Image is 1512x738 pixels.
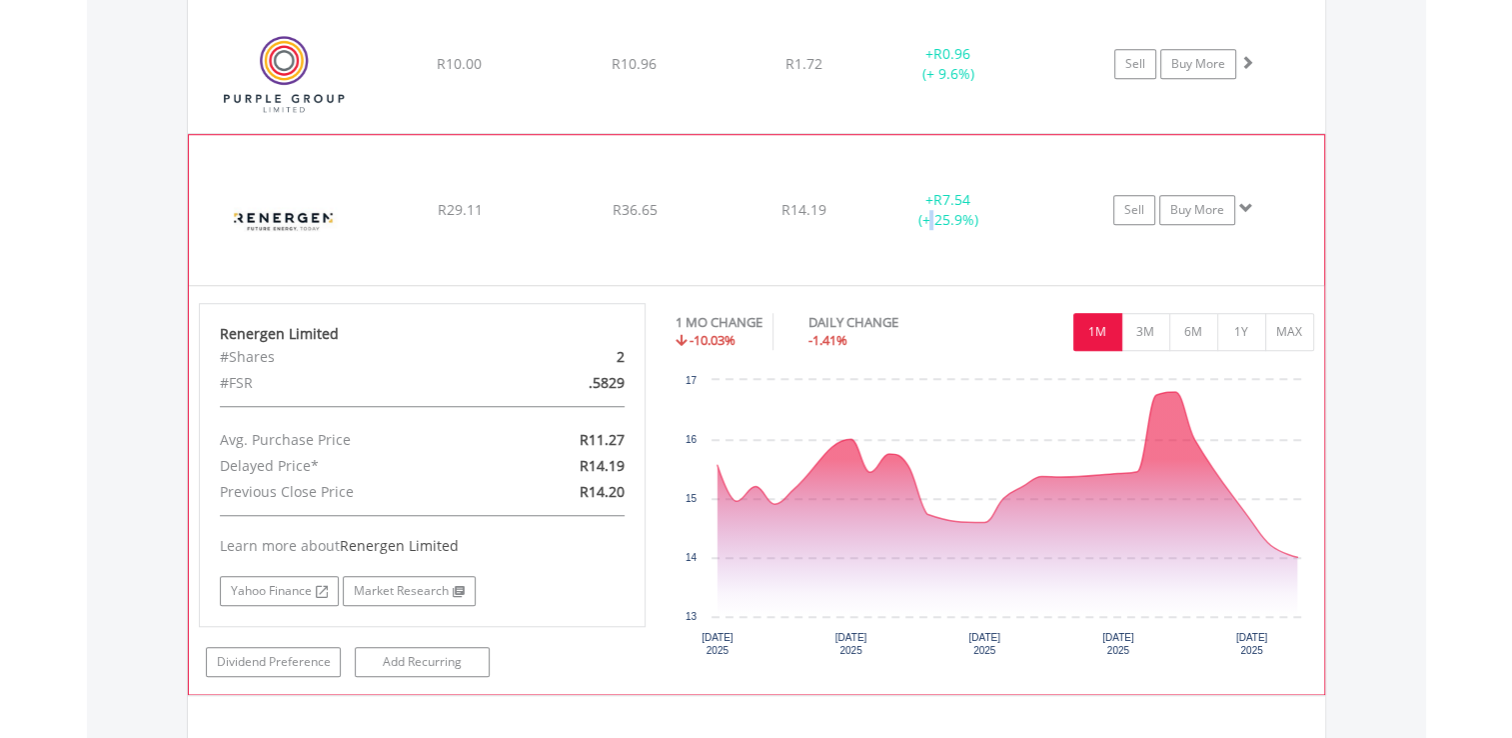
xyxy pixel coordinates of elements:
[199,160,371,280] img: EQU.ZA.REN.png
[198,21,370,128] img: EQU.ZA.PPE.png
[785,54,822,73] span: R1.72
[205,479,495,505] div: Previous Close Price
[808,331,847,349] span: -1.41%
[1113,195,1155,225] a: Sell
[1160,49,1236,79] a: Buy More
[1265,313,1314,351] button: MAX
[686,375,698,386] text: 17
[437,54,482,73] span: R10.00
[1159,195,1235,225] a: Buy More
[1121,313,1170,351] button: 3M
[612,54,657,73] span: R10.96
[686,493,698,504] text: 15
[495,344,640,370] div: 2
[676,370,1314,670] div: Chart. Highcharts interactive chart.
[343,576,476,606] a: Market Research
[206,647,341,677] a: Dividend Preference
[1236,632,1268,656] text: [DATE] 2025
[873,44,1024,84] div: + (+ 9.6%)
[580,430,625,449] span: R11.27
[580,482,625,501] span: R14.20
[676,370,1313,670] svg: Interactive chart
[690,331,736,349] span: -10.03%
[933,44,970,63] span: R0.96
[612,200,657,219] span: R36.65
[933,190,970,209] span: R7.54
[686,552,698,563] text: 14
[205,370,495,396] div: #FSR
[872,190,1022,230] div: + (+ 25.9%)
[1114,49,1156,79] a: Sell
[968,632,1000,656] text: [DATE] 2025
[437,200,482,219] span: R29.11
[205,453,495,479] div: Delayed Price*
[205,344,495,370] div: #Shares
[220,536,626,556] div: Learn more about
[686,611,698,622] text: 13
[340,536,459,555] span: Renergen Limited
[835,632,867,656] text: [DATE] 2025
[676,313,762,332] div: 1 MO CHANGE
[808,313,968,332] div: DAILY CHANGE
[220,324,626,344] div: Renergen Limited
[1073,313,1122,351] button: 1M
[702,632,734,656] text: [DATE] 2025
[686,434,698,445] text: 16
[1102,632,1134,656] text: [DATE] 2025
[205,427,495,453] div: Avg. Purchase Price
[580,456,625,475] span: R14.19
[1169,313,1218,351] button: 6M
[220,576,339,606] a: Yahoo Finance
[495,370,640,396] div: .5829
[781,200,826,219] span: R14.19
[355,647,490,677] a: Add Recurring
[1217,313,1266,351] button: 1Y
